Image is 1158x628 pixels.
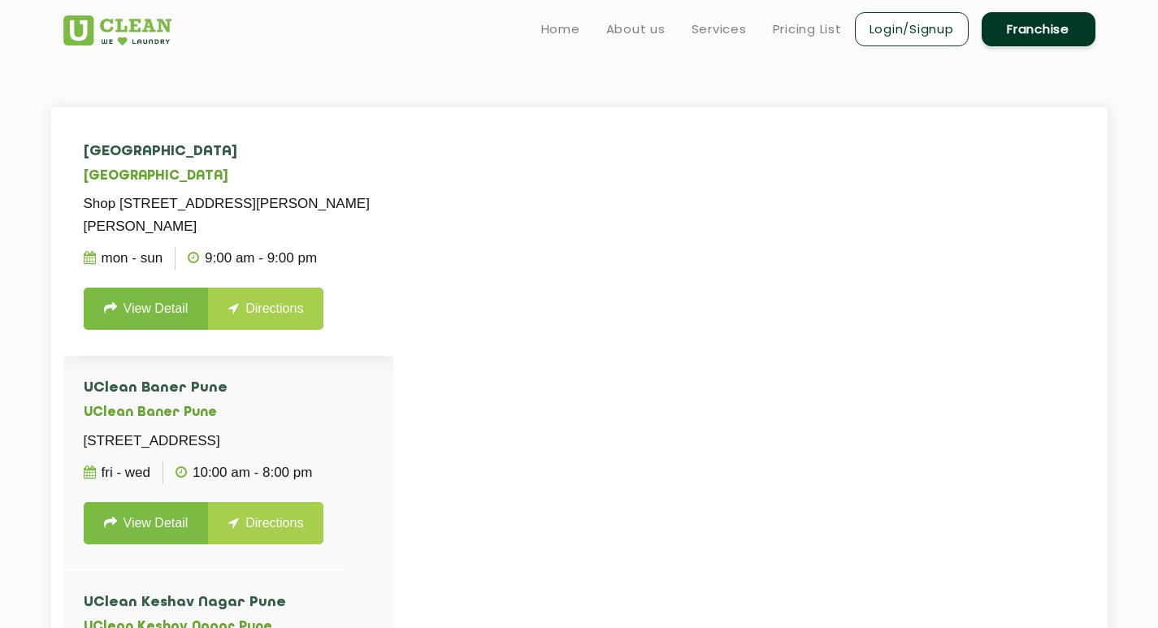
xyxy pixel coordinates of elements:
h4: [GEOGRAPHIC_DATA] [84,144,373,160]
p: Fri - Wed [84,461,150,484]
a: Directions [208,288,323,330]
a: Services [692,19,747,39]
p: Mon - Sun [84,247,163,270]
h5: UClean Baner Pune [84,405,325,421]
a: View Detail [84,288,209,330]
img: UClean Laundry and Dry Cleaning [63,15,171,45]
p: [STREET_ADDRESS] [84,430,325,453]
h5: [GEOGRAPHIC_DATA] [84,169,373,184]
p: 9:00 AM - 9:00 PM [188,247,317,270]
h4: UClean Keshav Nagar Pune [84,595,373,611]
h4: UClean Baner Pune [84,380,325,396]
a: Home [541,19,580,39]
p: Shop [STREET_ADDRESS][PERSON_NAME][PERSON_NAME] [84,193,373,238]
a: View Detail [84,502,209,544]
a: Pricing List [773,19,842,39]
a: About us [606,19,666,39]
a: Directions [208,502,323,544]
a: Login/Signup [855,12,969,46]
p: 10:00 AM - 8:00 PM [176,461,312,484]
a: Franchise [982,12,1095,46]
